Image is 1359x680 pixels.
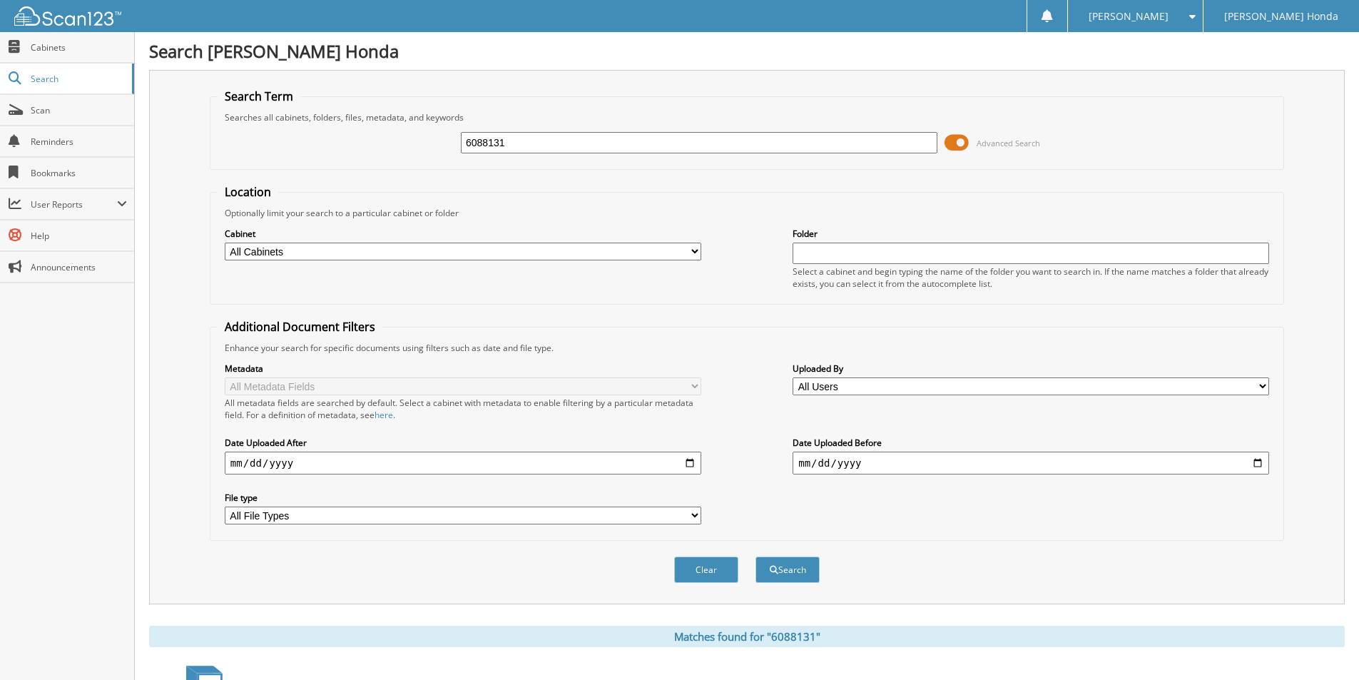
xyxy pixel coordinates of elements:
div: Enhance your search for specific documents using filters such as date and file type. [218,342,1276,354]
div: All metadata fields are searched by default. Select a cabinet with metadata to enable filtering b... [225,397,701,421]
span: Search [31,73,125,85]
label: File type [225,492,701,504]
span: Reminders [31,136,127,148]
div: Matches found for "6088131" [149,626,1345,647]
button: Search [755,557,820,583]
div: Optionally limit your search to a particular cabinet or folder [218,207,1276,219]
input: start [225,452,701,475]
span: Help [31,230,127,242]
img: scan123-logo-white.svg [14,6,121,26]
span: Scan [31,104,127,116]
span: [PERSON_NAME] Honda [1224,12,1338,21]
button: Clear [674,557,738,583]
span: Announcements [31,261,127,273]
legend: Location [218,184,278,200]
iframe: Chat Widget [1288,612,1359,680]
span: Bookmarks [31,167,127,179]
div: Select a cabinet and begin typing the name of the folder you want to search in. If the name match... [793,265,1269,290]
span: Advanced Search [977,138,1040,148]
legend: Search Term [218,88,300,104]
label: Uploaded By [793,362,1269,375]
span: [PERSON_NAME] [1089,12,1169,21]
legend: Additional Document Filters [218,319,382,335]
a: here [375,409,393,421]
span: User Reports [31,198,117,210]
label: Metadata [225,362,701,375]
span: Cabinets [31,41,127,54]
label: Date Uploaded Before [793,437,1269,449]
label: Folder [793,228,1269,240]
h1: Search [PERSON_NAME] Honda [149,39,1345,63]
label: Date Uploaded After [225,437,701,449]
div: Searches all cabinets, folders, files, metadata, and keywords [218,111,1276,123]
input: end [793,452,1269,475]
label: Cabinet [225,228,701,240]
